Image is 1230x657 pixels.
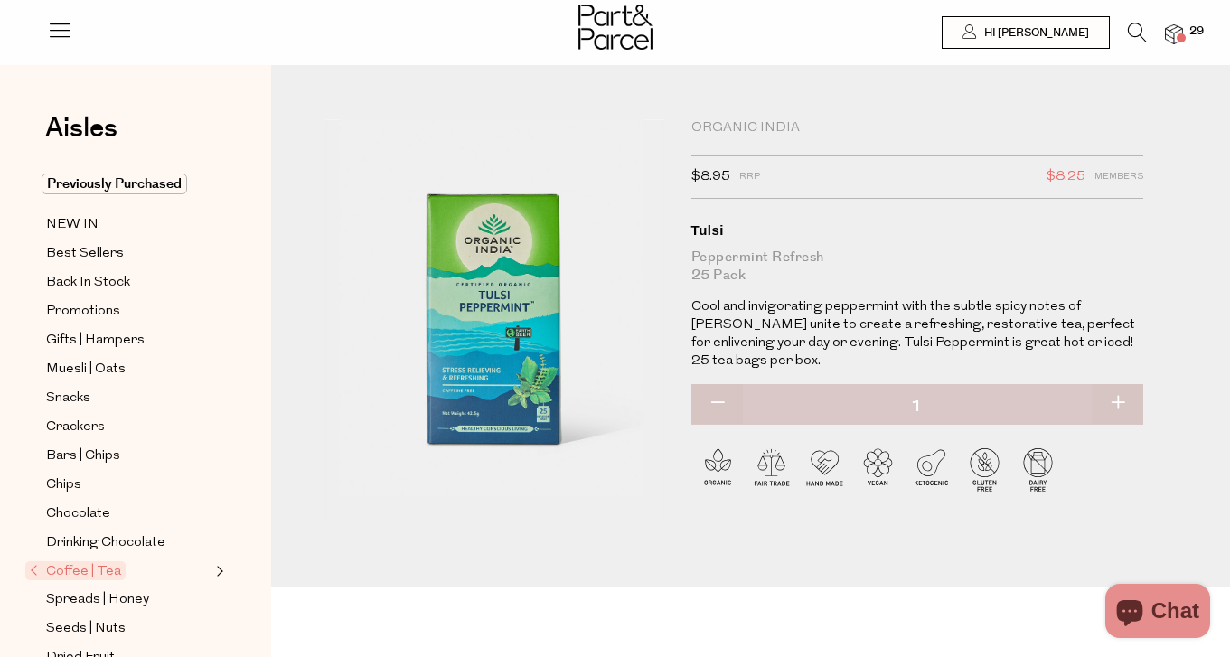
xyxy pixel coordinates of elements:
[46,416,211,438] a: Crackers
[691,298,1143,371] p: Cool and invigorating peppermint with the subtle spicy notes of [PERSON_NAME] unite to create a r...
[46,417,105,438] span: Crackers
[1011,443,1065,496] img: P_P-ICONS-Live_Bec_V11_Dairy_Free.svg
[46,532,165,554] span: Drinking Chocolate
[851,443,905,496] img: P_P-ICONS-Live_Bec_V11_Vegan.svg
[46,214,99,236] span: NEW IN
[325,119,664,520] img: Tulsi
[691,165,730,189] span: $8.95
[46,474,81,496] span: Chips
[46,618,126,640] span: Seeds | Nuts
[46,588,211,611] a: Spreads | Honey
[42,174,187,194] span: Previously Purchased
[46,387,211,409] a: Snacks
[1185,23,1208,40] span: 29
[46,358,211,380] a: Muesli | Oats
[46,359,126,380] span: Muesli | Oats
[25,561,126,580] span: Coffee | Tea
[798,443,851,496] img: P_P-ICONS-Live_Bec_V11_Handmade.svg
[1094,165,1143,189] span: Members
[45,108,117,148] span: Aisles
[942,16,1110,49] a: Hi [PERSON_NAME]
[46,502,211,525] a: Chocolate
[980,25,1089,41] span: Hi [PERSON_NAME]
[46,301,120,323] span: Promotions
[46,300,211,323] a: Promotions
[46,213,211,236] a: NEW IN
[691,249,1143,285] div: Peppermint Refresh 25 pack
[46,174,211,195] a: Previously Purchased
[46,242,211,265] a: Best Sellers
[46,388,90,409] span: Snacks
[46,531,211,554] a: Drinking Chocolate
[691,443,745,496] img: P_P-ICONS-Live_Bec_V11_Organic.svg
[739,165,760,189] span: RRP
[1165,24,1183,43] a: 29
[46,272,130,294] span: Back In Stock
[46,617,211,640] a: Seeds | Nuts
[46,589,149,611] span: Spreads | Honey
[46,446,120,467] span: Bars | Chips
[958,443,1011,496] img: P_P-ICONS-Live_Bec_V11_Gluten_Free.svg
[691,221,1143,239] div: Tulsi
[46,474,211,496] a: Chips
[46,503,110,525] span: Chocolate
[211,560,224,582] button: Expand/Collapse Coffee | Tea
[46,271,211,294] a: Back In Stock
[745,443,798,496] img: P_P-ICONS-Live_Bec_V11_Fair_Trade.svg
[691,384,1143,429] input: QTY Tulsi
[578,5,653,50] img: Part&Parcel
[1100,584,1216,643] inbox-online-store-chat: Shopify online store chat
[691,119,1143,137] div: Organic India
[905,443,958,496] img: P_P-ICONS-Live_Bec_V11_Ketogenic.svg
[1047,165,1085,189] span: $8.25
[46,330,145,352] span: Gifts | Hampers
[30,560,211,582] a: Coffee | Tea
[46,329,211,352] a: Gifts | Hampers
[46,445,211,467] a: Bars | Chips
[45,115,117,160] a: Aisles
[46,243,124,265] span: Best Sellers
